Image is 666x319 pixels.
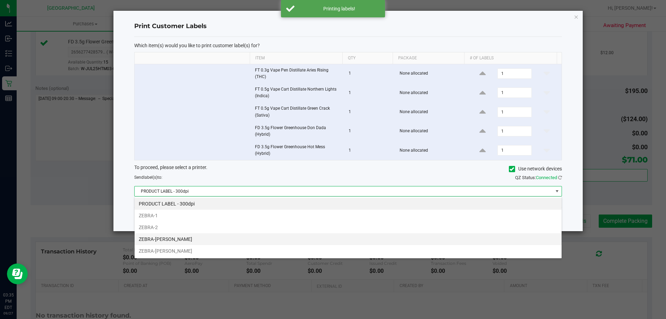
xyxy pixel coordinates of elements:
th: Qty [342,52,393,64]
td: FT 0.5g Vape Cart Distillate Northern Lights (Indica) [251,83,344,102]
td: FT 0.3g Vape Pen Distillate Aries Rising (THC) [251,64,344,83]
td: 1 [344,102,395,121]
td: FD 3.5g Flower Greenhouse Hot Mess (Hybrid) [251,141,344,160]
span: label(s) [144,175,157,180]
span: QZ Status: [515,175,562,180]
li: PRODUCT LABEL - 300dpi [135,198,562,210]
div: Printing labels! [298,5,380,12]
li: ZEBRA-[PERSON_NAME] [135,245,562,257]
th: Package [393,52,464,64]
h4: Print Customer Labels [134,22,562,31]
span: Send to: [134,175,162,180]
td: None allocated [395,122,468,141]
li: ZEBRA-2 [135,221,562,233]
td: None allocated [395,83,468,102]
p: Which item(s) would you like to print customer label(s) for? [134,42,562,49]
td: FD 3.5g Flower Greenhouse Don Dada (Hybrid) [251,122,344,141]
th: Item [250,52,342,64]
th: # of labels [464,52,557,64]
li: ZEBRA-1 [135,210,562,221]
td: FT 0.5g Vape Cart Distillate Green Crack (Sativa) [251,102,344,121]
td: None allocated [395,141,468,160]
td: None allocated [395,102,468,121]
li: ZEBRA-[PERSON_NAME] [135,233,562,245]
span: PRODUCT LABEL - 300dpi [135,186,553,196]
td: 1 [344,64,395,83]
td: 1 [344,83,395,102]
td: 1 [344,141,395,160]
td: None allocated [395,64,468,83]
label: Use network devices [509,165,562,173]
span: Connected [536,175,557,180]
div: To proceed, please select a printer. [129,164,567,174]
td: 1 [344,122,395,141]
iframe: Resource center [7,263,28,284]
